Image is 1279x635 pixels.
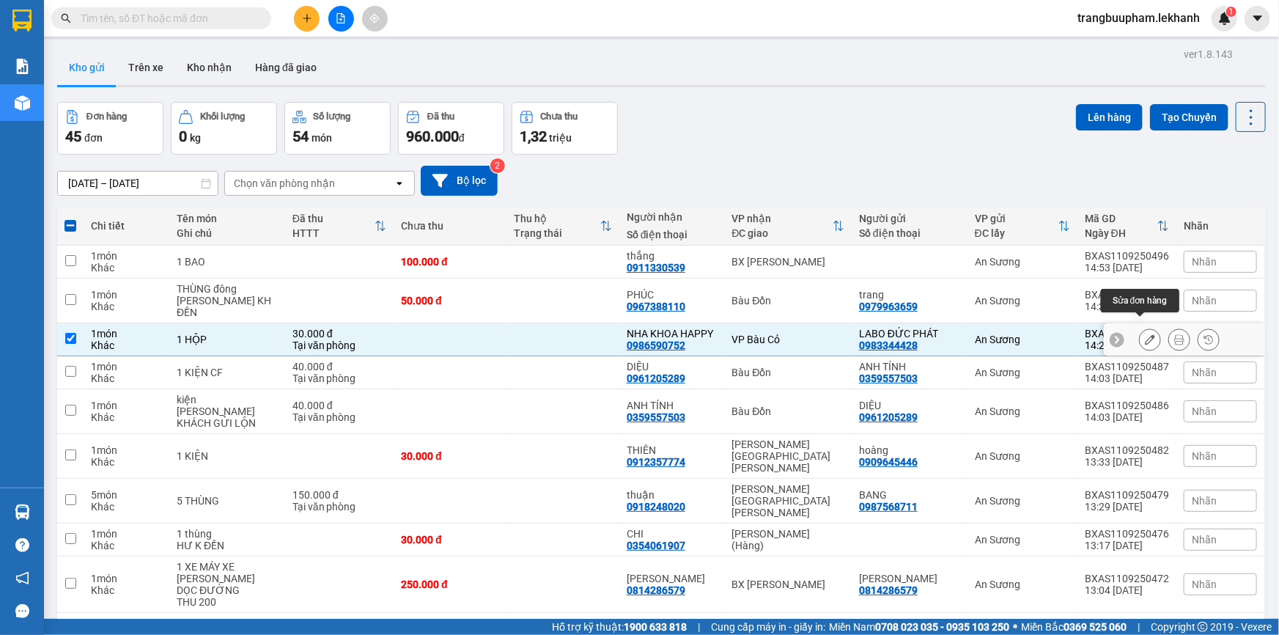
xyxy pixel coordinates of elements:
[91,339,162,351] div: Khác
[698,619,700,635] span: |
[177,540,278,551] div: HƯ K ĐỀN
[12,14,35,29] span: Gửi:
[91,301,162,312] div: Khác
[292,328,386,339] div: 30.000 đ
[401,579,499,590] div: 250.000 đ
[1085,339,1169,351] div: 14:29 [DATE]
[91,328,162,339] div: 1 món
[1101,289,1179,312] div: Sửa đơn hàng
[859,372,918,384] div: 0359557503
[1184,46,1233,62] div: ver 1.8.143
[302,13,312,23] span: plus
[975,534,1070,546] div: An Sương
[731,256,844,268] div: BX [PERSON_NAME]
[520,128,547,145] span: 1,32
[975,495,1070,507] div: An Sương
[243,50,328,85] button: Hàng đã giao
[117,50,175,85] button: Trên xe
[292,227,375,239] div: HTTT
[975,213,1058,224] div: VP gửi
[627,540,685,551] div: 0354061907
[314,111,351,122] div: Số lượng
[91,250,162,262] div: 1 món
[86,111,127,122] div: Đơn hàng
[975,227,1058,239] div: ĐC lấy
[177,450,278,462] div: 1 KIỆN
[1076,104,1143,131] button: Lên hàng
[1064,621,1127,633] strong: 0369 525 060
[859,489,960,501] div: BANG
[292,372,386,384] div: Tại văn phòng
[1085,289,1169,301] div: BXAS1109250494
[490,158,505,173] sup: 2
[1085,213,1157,224] div: Mã GD
[975,334,1070,345] div: An Sương
[138,98,158,114] span: CC :
[1192,495,1217,507] span: Nhãn
[627,444,718,456] div: THIÊN
[1021,619,1127,635] span: Miền Bắc
[91,540,162,551] div: Khác
[369,13,380,23] span: aim
[177,394,278,405] div: kiện
[15,95,30,111] img: warehouse-icon
[65,128,81,145] span: 45
[140,12,258,48] div: BX [PERSON_NAME]
[627,489,718,501] div: thuận
[731,438,844,474] div: [PERSON_NAME][GEOGRAPHIC_DATA][PERSON_NAME]
[91,289,162,301] div: 1 món
[292,400,386,411] div: 40.000 đ
[1138,619,1140,635] span: |
[401,534,499,546] div: 30.000 đ
[859,301,918,312] div: 0979963659
[967,207,1077,246] th: Toggle SortBy
[859,227,960,239] div: Số điện thoại
[1245,6,1270,32] button: caret-down
[15,59,30,74] img: solution-icon
[731,227,833,239] div: ĐC giao
[1192,405,1217,417] span: Nhãn
[1228,7,1234,17] span: 1
[627,372,685,384] div: 0961205289
[91,528,162,540] div: 1 món
[541,111,578,122] div: Chưa thu
[84,132,103,144] span: đơn
[140,14,175,29] span: Nhận:
[200,111,245,122] div: Khối lượng
[91,361,162,372] div: 1 món
[1085,262,1169,274] div: 14:53 [DATE]
[179,128,187,145] span: 0
[627,400,718,411] div: ANH TÍNH
[328,6,354,32] button: file-add
[975,450,1070,462] div: An Sương
[1085,444,1169,456] div: BXAS1109250482
[401,295,499,307] div: 50.000 đ
[731,334,844,345] div: VP Bàu Cỏ
[875,621,1009,633] strong: 0708 023 035 - 0935 103 250
[177,213,278,224] div: Tên món
[859,400,960,411] div: DIỆU
[61,13,71,23] span: search
[1192,450,1217,462] span: Nhãn
[401,450,499,462] div: 30.000 đ
[514,213,600,224] div: Thu hộ
[177,367,278,378] div: 1 KIỆN CF
[91,501,162,513] div: Khác
[171,102,277,155] button: Khối lượng0kg
[859,501,918,513] div: 0987568711
[398,102,504,155] button: Đã thu960.000đ
[859,584,918,596] div: 0814286579
[1085,528,1169,540] div: BXAS1109250476
[1192,534,1217,546] span: Nhãn
[512,102,618,155] button: Chưa thu1,32 triệu
[627,262,685,274] div: 0911330539
[731,213,833,224] div: VP nhận
[91,444,162,456] div: 1 món
[859,444,960,456] div: hoàng
[1077,207,1176,246] th: Toggle SortBy
[394,177,405,189] svg: open
[177,283,278,318] div: THÙNG đông lạnh HƯ KH ĐỀN
[459,132,465,144] span: đ
[58,172,218,195] input: Select a date range.
[285,207,394,246] th: Toggle SortBy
